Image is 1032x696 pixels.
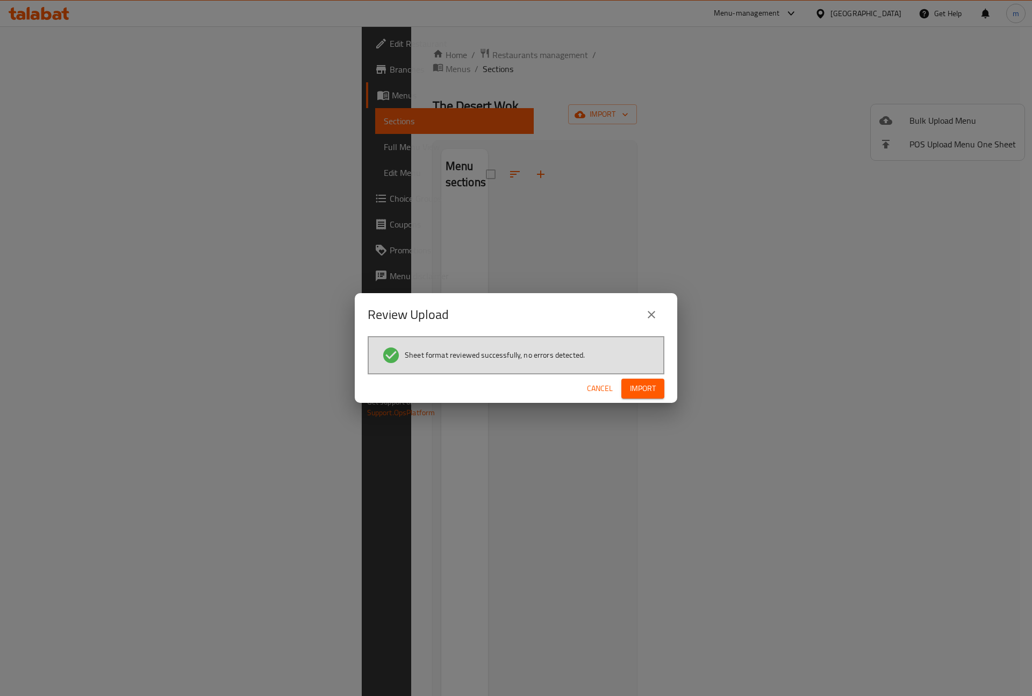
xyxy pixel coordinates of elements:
button: Import [621,379,664,399]
button: close [639,302,664,328]
span: Cancel [587,382,613,395]
h2: Review Upload [368,306,449,323]
button: Cancel [583,379,617,399]
span: Import [630,382,656,395]
span: Sheet format reviewed successfully, no errors detected. [405,350,585,360]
